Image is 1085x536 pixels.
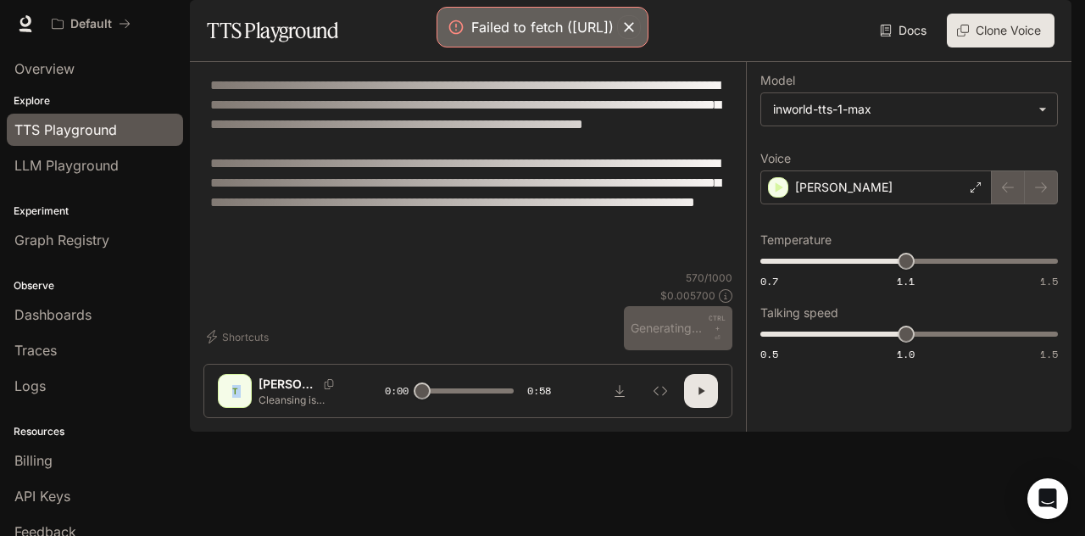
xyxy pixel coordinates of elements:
p: Default [70,17,112,31]
p: [PERSON_NAME] [795,179,893,196]
a: Docs [876,14,933,47]
span: 0:00 [385,382,409,399]
p: Model [760,75,795,87]
button: Shortcuts [203,323,275,350]
button: Inspect [643,374,677,408]
p: Temperature [760,234,832,246]
span: 1.1 [897,274,915,288]
span: 0.5 [760,347,778,361]
p: Talking speed [760,307,838,319]
div: T [221,377,248,405]
div: Failed to fetch ([URL]) [471,17,614,37]
button: Copy Voice ID [317,379,341,389]
p: Cleansing is another huge part of it. They use water, esfand smoke, and sometimes herbal stuff as... [259,393,344,407]
span: 1.5 [1040,274,1058,288]
button: Clone Voice [947,14,1054,47]
div: inworld-tts-1-max [761,93,1057,126]
button: All workspaces [44,7,138,41]
button: Download audio [603,374,637,408]
span: 1.0 [897,347,915,361]
span: 1.5 [1040,347,1058,361]
p: [PERSON_NAME] [259,376,317,393]
div: inworld-tts-1-max [773,101,1030,118]
span: 0.7 [760,274,778,288]
span: 0:58 [527,382,551,399]
h1: TTS Playground [207,14,338,47]
p: Voice [760,153,791,165]
div: Open Intercom Messenger [1027,478,1068,519]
